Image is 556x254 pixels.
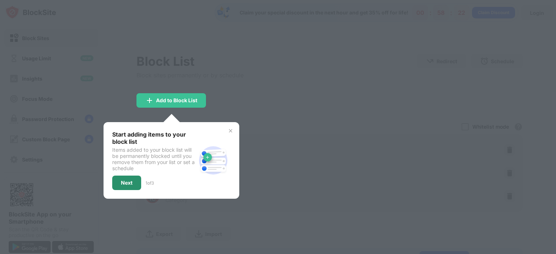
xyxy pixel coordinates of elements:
div: Items added to your block list will be permanently blocked until you remove them from your list o... [112,147,196,171]
div: Next [121,180,132,186]
img: x-button.svg [228,128,233,134]
div: Start adding items to your block list [112,131,196,145]
div: Add to Block List [156,98,197,103]
img: block-site.svg [196,143,231,178]
div: 1 of 3 [146,180,154,186]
